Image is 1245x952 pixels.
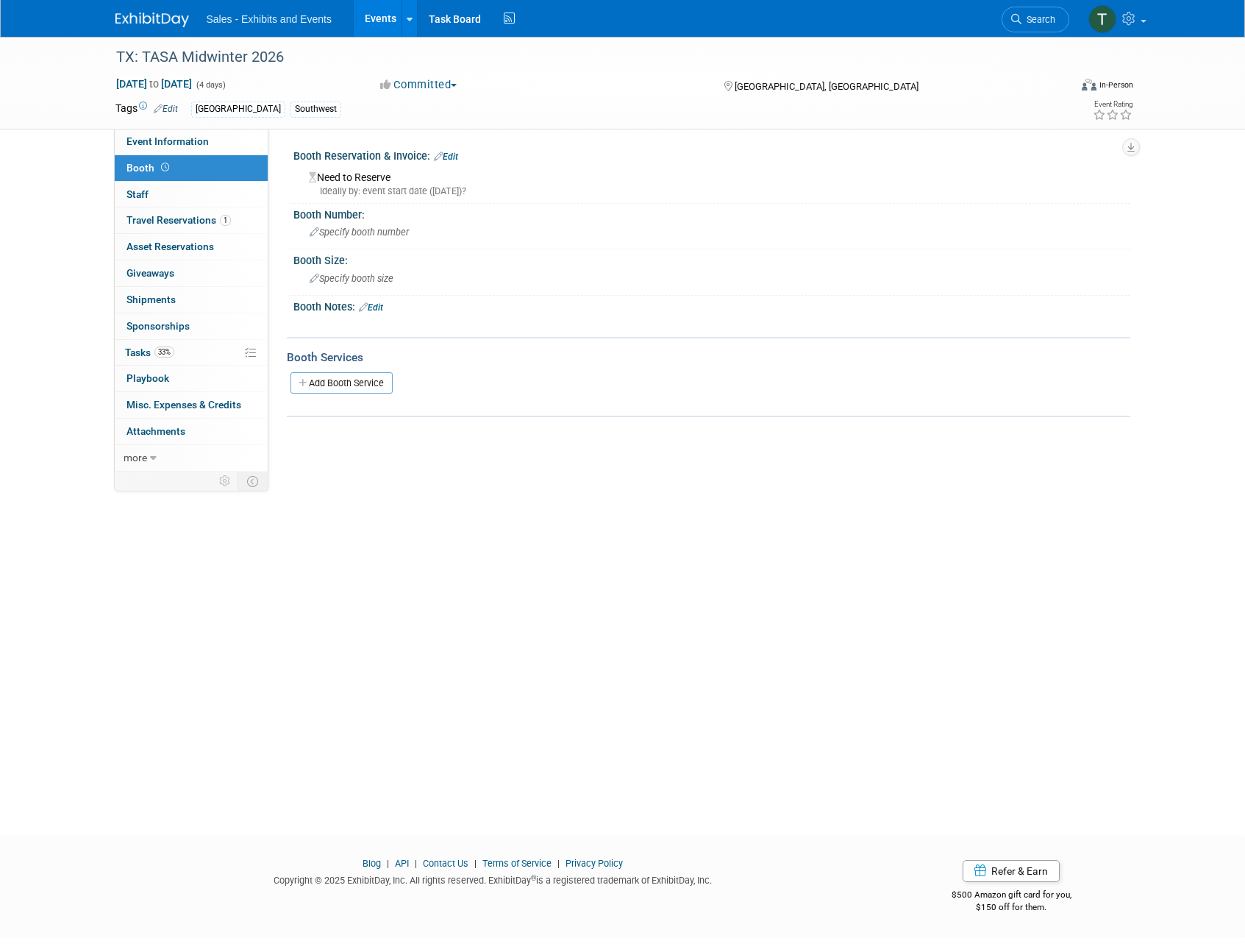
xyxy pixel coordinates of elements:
td: Toggle Event Tabs [238,472,268,491]
button: Committed [375,77,463,93]
img: ExhibitDay [115,13,189,27]
a: Asset Reservations [115,234,268,260]
a: Shipments [115,287,268,313]
span: more [124,452,147,463]
span: 33% [154,347,174,358]
div: Booth Services [287,349,1130,366]
a: more [115,445,268,471]
span: Event Information [126,135,209,147]
span: | [411,858,421,869]
div: Southwest [290,102,341,117]
a: Edit [359,302,383,313]
span: 1 [220,215,231,226]
span: [GEOGRAPHIC_DATA], [GEOGRAPHIC_DATA] [735,81,918,92]
span: Giveaways [126,267,174,279]
a: Misc. Expenses & Credits [115,392,268,418]
div: Booth Reservation & Invoice: [293,145,1130,164]
div: Booth Size: [293,249,1130,268]
td: Tags [115,101,178,118]
span: Staff [126,188,149,200]
a: Contact Us [423,858,468,869]
div: [GEOGRAPHIC_DATA] [191,102,285,117]
span: Specify booth size [310,273,393,284]
div: Booth Number: [293,204,1130,222]
span: Misc. Expenses & Credits [126,399,241,411]
a: Sponsorships [115,313,268,339]
span: (4 days) [195,80,226,90]
img: Terri Ballesteros [1088,5,1116,33]
a: Staff [115,182,268,207]
span: Sales - Exhibits and Events [207,13,332,25]
a: Privacy Policy [566,858,623,869]
span: Search [1021,14,1055,25]
a: Blog [363,858,381,869]
a: Giveaways [115,260,268,286]
div: $500 Amazon gift card for you, [893,879,1130,913]
img: Format-Inperson.png [1082,79,1096,90]
a: Tasks33% [115,340,268,366]
div: Event Rating [1093,101,1132,108]
div: Booth Notes: [293,296,1130,315]
sup: ® [531,874,536,882]
span: Tasks [125,347,174,358]
div: Copyright © 2025 ExhibitDay, Inc. All rights reserved. ExhibitDay is a registered trademark of Ex... [115,870,871,887]
div: TX: TASA Midwinter 2026 [111,44,1047,71]
span: | [471,858,480,869]
span: to [147,78,161,90]
a: API [395,858,409,869]
span: | [554,858,563,869]
span: Sponsorships [126,320,190,332]
a: Booth [115,155,268,181]
span: | [383,858,393,869]
div: Ideally by: event start date ([DATE])? [309,185,1119,198]
div: In-Person [1099,79,1133,90]
a: Search [1002,7,1069,32]
div: Event Format [982,77,1134,99]
div: $150 off for them. [893,901,1130,914]
a: Travel Reservations1 [115,207,268,233]
span: Playbook [126,372,169,384]
span: Attachments [126,425,185,437]
span: Shipments [126,294,176,305]
span: Booth not reserved yet [158,162,172,173]
a: Event Information [115,129,268,154]
span: [DATE] [DATE] [115,77,193,90]
a: Refer & Earn [963,860,1060,882]
a: Add Booth Service [290,372,393,394]
a: Playbook [115,366,268,391]
span: Specify booth number [310,227,409,238]
span: Travel Reservations [126,214,231,226]
a: Edit [154,104,178,114]
a: Terms of Service [482,858,552,869]
span: Booth [126,162,172,174]
td: Personalize Event Tab Strip [213,472,238,491]
a: Edit [434,152,458,162]
span: Asset Reservations [126,241,214,252]
div: Need to Reserve [304,166,1119,198]
a: Attachments [115,419,268,444]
